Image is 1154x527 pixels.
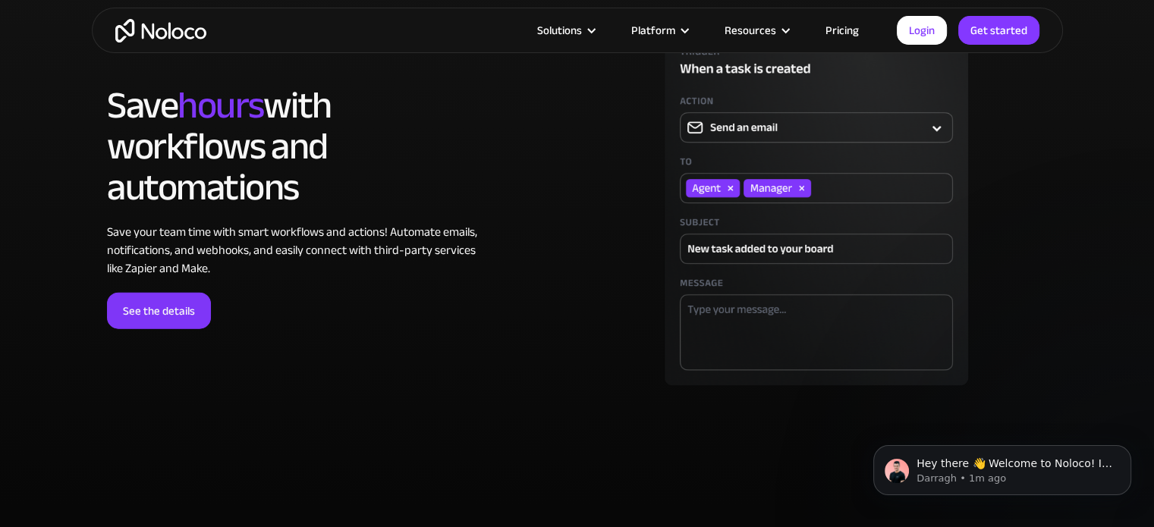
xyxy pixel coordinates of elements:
[725,20,776,40] div: Resources
[537,20,582,40] div: Solutions
[631,20,675,40] div: Platform
[107,223,490,278] div: Save your team time with smart workflows and actions! Automate emails, notifications, and webhook...
[518,20,612,40] div: Solutions
[107,293,211,329] a: See the details
[115,19,206,42] a: home
[897,16,947,45] a: Login
[958,16,1039,45] a: Get started
[851,413,1154,519] iframe: Intercom notifications message
[612,20,706,40] div: Platform
[807,20,878,40] a: Pricing
[706,20,807,40] div: Resources
[178,70,263,141] span: hours
[107,85,490,208] h2: Save with workflows and automations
